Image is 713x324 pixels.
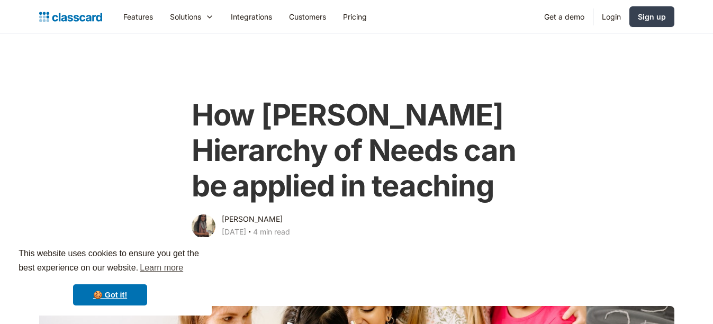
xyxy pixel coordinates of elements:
div: Solutions [161,5,222,29]
a: Get a demo [536,5,593,29]
div: cookieconsent [8,237,212,316]
a: Integrations [222,5,281,29]
div: 4 min read [253,226,290,238]
a: Customers [281,5,335,29]
div: ‧ [246,226,253,240]
h1: How [PERSON_NAME] Hierarchy of Needs can be applied in teaching [192,97,521,204]
a: dismiss cookie message [73,284,147,305]
span: This website uses cookies to ensure you get the best experience on our website. [19,247,202,276]
div: Sign up [638,11,666,22]
div: Solutions [170,11,201,22]
a: Pricing [335,5,375,29]
a: Login [593,5,629,29]
div: [PERSON_NAME] [222,213,283,226]
a: home [39,10,102,24]
div: [DATE] [222,226,246,238]
a: learn more about cookies [138,260,185,276]
a: Features [115,5,161,29]
a: Sign up [629,6,674,27]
